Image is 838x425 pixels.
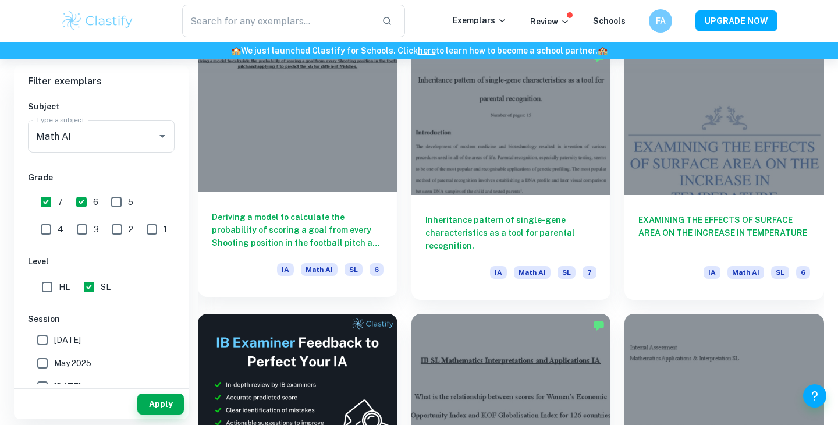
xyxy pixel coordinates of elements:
span: SL [345,263,363,276]
input: Search for any exemplars... [182,5,372,37]
a: Schools [593,16,626,26]
button: Apply [137,394,184,415]
p: Review [530,15,570,28]
span: 6 [796,266,810,279]
span: SL [558,266,576,279]
h6: Filter exemplars [14,65,189,98]
span: IA [277,263,294,276]
span: SL [771,266,789,279]
span: 5 [128,196,133,208]
h6: Grade [28,171,175,184]
button: UPGRADE NOW [695,10,777,31]
a: Deriving a model to calculate the probability of scoring a goal from every Shooting position in t... [198,45,397,300]
span: 4 [58,223,63,236]
span: [DATE] [54,334,81,346]
button: FA [649,9,672,33]
span: 6 [370,263,384,276]
button: Help and Feedback [803,384,826,408]
h6: Inheritance pattern of single-gene characteristics as a tool for parental recognition. [425,214,597,252]
span: Math AI [727,266,764,279]
h6: Session [28,313,175,325]
h6: Level [28,255,175,268]
h6: EXAMINING THE EFFECTS OF SURFACE AREA ON THE INCREASE IN TEMPERATURE [638,214,810,252]
span: HL [59,281,70,293]
p: Exemplars [453,14,507,27]
span: [DATE] [54,380,81,393]
h6: FA [654,15,667,27]
span: Math AI [514,266,551,279]
img: Marked [593,320,605,331]
span: IA [490,266,507,279]
h6: Deriving a model to calculate the probability of scoring a goal from every Shooting position in t... [212,211,384,249]
span: May 2025 [54,357,91,370]
h6: Subject [28,100,175,113]
img: Clastify logo [61,9,134,33]
button: Open [154,128,171,144]
span: IA [704,266,720,279]
a: EXAMINING THE EFFECTS OF SURFACE AREA ON THE INCREASE IN TEMPERATUREIAMath AISL6 [624,45,824,300]
label: Type a subject [36,115,84,125]
span: 🏫 [598,46,608,55]
span: SL [101,281,111,293]
span: 7 [583,266,596,279]
a: Inheritance pattern of single-gene characteristics as a tool for parental recognition.IAMath AISL7 [411,45,611,300]
span: 3 [94,223,99,236]
span: 1 [164,223,167,236]
span: 🏫 [231,46,241,55]
h6: We just launched Clastify for Schools. Click to learn how to become a school partner. [2,44,836,57]
span: 2 [129,223,133,236]
span: 6 [93,196,98,208]
a: here [418,46,436,55]
span: 7 [58,196,63,208]
span: Math AI [301,263,338,276]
